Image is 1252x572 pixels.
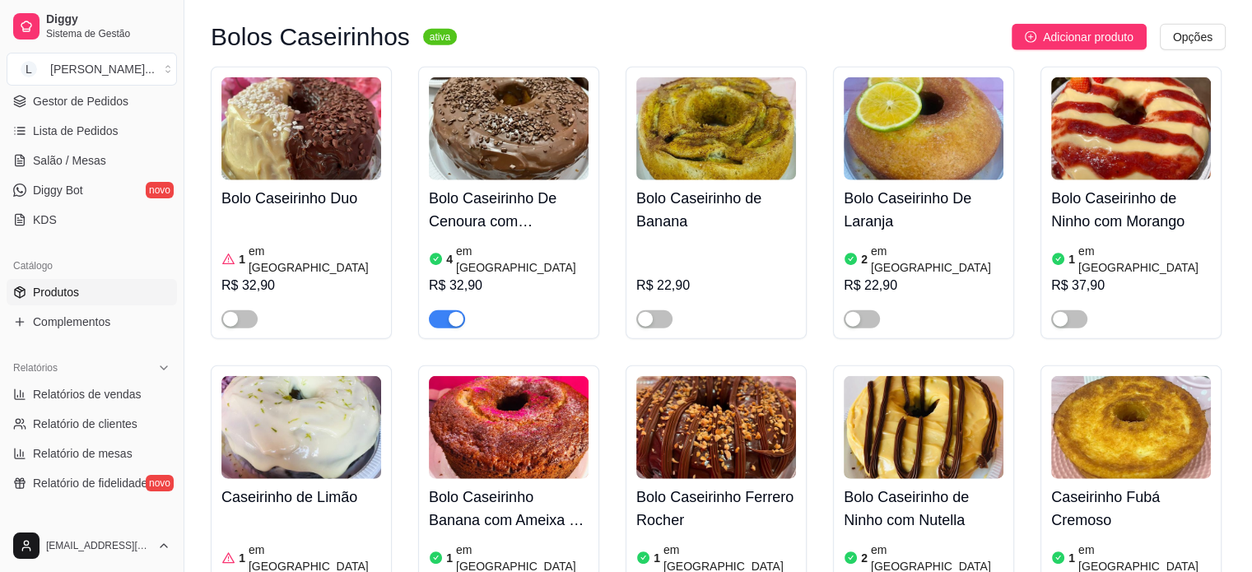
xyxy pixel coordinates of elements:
[7,53,177,86] button: Select a team
[7,470,177,496] a: Relatório de fidelidadenovo
[239,251,245,267] article: 1
[1051,486,1211,532] h4: Caseirinho Fubá Cremoso
[211,27,410,47] h3: Bolos Caseirinhos
[221,187,381,210] h4: Bolo Caseirinho Duo
[1078,243,1211,276] article: em [GEOGRAPHIC_DATA]
[844,486,1003,532] h4: Bolo Caseirinho de Ninho com Nutella
[33,475,147,491] span: Relatório de fidelidade
[249,243,381,276] article: em [GEOGRAPHIC_DATA]
[33,284,79,300] span: Produtos
[861,550,868,566] article: 2
[21,61,37,77] span: L
[33,93,128,109] span: Gestor de Pedidos
[844,77,1003,180] img: product-image
[46,539,151,552] span: [EMAIL_ADDRESS][DOMAIN_NAME]
[429,187,589,233] h4: Bolo Caseirinho De Cenoura com Brigadeiro
[33,123,119,139] span: Lista de Pedidos
[423,29,457,45] sup: ativa
[446,251,453,267] article: 4
[239,550,245,566] article: 1
[1051,276,1211,295] div: R$ 37,90
[654,550,660,566] article: 1
[456,243,589,276] article: em [GEOGRAPHIC_DATA]
[636,187,796,233] h4: Bolo Caseirinho de Banana
[46,27,170,40] span: Sistema de Gestão
[33,314,110,330] span: Complementos
[7,411,177,437] a: Relatório de clientes
[7,88,177,114] a: Gestor de Pedidos
[1051,376,1211,479] img: product-image
[446,550,453,566] article: 1
[844,187,1003,233] h4: Bolo Caseirinho De Laranja
[221,486,381,509] h4: Caseirinho de Limão
[636,77,796,180] img: product-image
[7,177,177,203] a: Diggy Botnovo
[1043,28,1133,46] span: Adicionar produto
[33,182,83,198] span: Diggy Bot
[429,77,589,180] img: product-image
[1051,187,1211,233] h4: Bolo Caseirinho de Ninho com Morango
[7,118,177,144] a: Lista de Pedidos
[33,152,106,169] span: Salão / Mesas
[429,376,589,479] img: product-image
[7,147,177,174] a: Salão / Mesas
[50,61,155,77] div: [PERSON_NAME] ...
[1012,24,1147,50] button: Adicionar produto
[1160,24,1226,50] button: Opções
[13,361,58,374] span: Relatórios
[7,7,177,46] a: DiggySistema de Gestão
[1051,77,1211,180] img: product-image
[1025,31,1036,43] span: plus-circle
[7,253,177,279] div: Catálogo
[7,309,177,335] a: Complementos
[1068,550,1075,566] article: 1
[871,243,1003,276] article: em [GEOGRAPHIC_DATA]
[46,12,170,27] span: Diggy
[429,276,589,295] div: R$ 32,90
[7,440,177,467] a: Relatório de mesas
[636,276,796,295] div: R$ 22,90
[1068,251,1075,267] article: 1
[33,445,133,462] span: Relatório de mesas
[221,376,381,479] img: product-image
[221,276,381,295] div: R$ 32,90
[861,251,868,267] article: 2
[33,212,57,228] span: KDS
[636,486,796,532] h4: Bolo Caseirinho Ferrero Rocher
[33,386,142,402] span: Relatórios de vendas
[7,207,177,233] a: KDS
[221,77,381,180] img: product-image
[7,381,177,407] a: Relatórios de vendas
[7,279,177,305] a: Produtos
[844,276,1003,295] div: R$ 22,90
[7,516,177,542] div: Gerenciar
[1173,28,1212,46] span: Opções
[844,376,1003,479] img: product-image
[636,376,796,479] img: product-image
[7,526,177,565] button: [EMAIL_ADDRESS][DOMAIN_NAME]
[429,486,589,532] h4: Bolo Caseirinho Banana com Ameixa e Doce de Leite
[33,416,137,432] span: Relatório de clientes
